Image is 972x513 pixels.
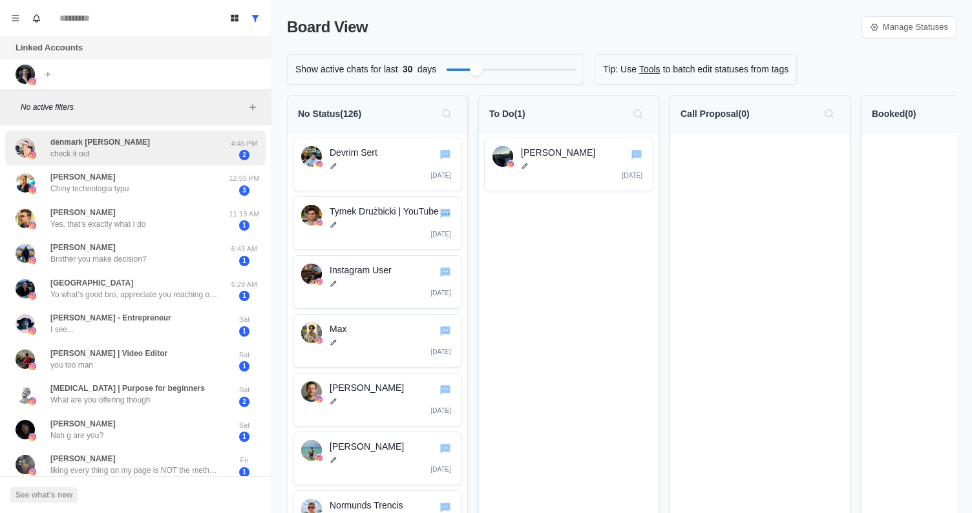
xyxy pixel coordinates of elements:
span: 1 [239,361,249,372]
p: Chiny technologia typu [50,183,129,194]
button: Search [628,103,648,124]
p: No active filters [21,101,245,113]
p: To Do ( 1 ) [489,107,525,121]
p: What are you offering though [50,394,151,406]
a: Manage Statuses [861,16,956,38]
div: Filter by activity days [470,63,483,76]
p: to batch edit statuses from tags [663,63,789,76]
p: [PERSON_NAME] [330,381,454,395]
p: [PERSON_NAME] [50,171,116,183]
p: [DATE] [431,229,451,239]
button: Add filters [245,99,260,115]
img: picture [28,256,36,264]
div: Go to chatTony Webberinstagram[PERSON_NAME][DATE] [293,373,462,426]
p: Devrim Sert [330,146,454,160]
span: 1 [239,220,249,231]
div: Go to chat𝘾𝙧𝙞𝙨𝙩𝙞𝙖𝙣 𝙁𝙚𝙡𝙞𝙥𝙚instagram[PERSON_NAME][DATE] [293,432,462,485]
p: [DATE] [622,171,642,180]
p: Booked ( 0 ) [872,107,916,121]
p: [DATE] [431,288,451,298]
img: picture [28,78,36,85]
img: picture [28,327,36,335]
img: picture [28,468,36,476]
p: Call Proposal ( 0 ) [681,107,750,121]
img: picture [16,138,35,158]
img: picture [16,350,35,369]
img: instagram [316,220,322,226]
p: 12:55 PM [228,173,260,184]
a: Tools [639,63,660,76]
p: [DATE] [431,465,451,474]
p: 6:43 AM [228,244,260,255]
span: 1 [239,291,249,301]
p: Sat [228,314,260,325]
p: days [417,63,437,76]
p: Yes, that’s exactly what I do [50,218,145,230]
button: Go to chat [438,147,452,162]
img: instagram [316,396,322,403]
img: picture [16,244,35,263]
button: Search [819,103,840,124]
img: instagram [507,161,514,167]
p: [DATE] [431,347,451,357]
button: Add account [40,67,56,82]
p: [PERSON_NAME] | Video Editor [50,348,167,359]
p: 11:13 AM [228,209,260,220]
p: Brother you make decision? [50,253,147,265]
p: you too man [50,359,93,371]
img: picture [28,433,36,441]
img: Max [301,322,322,343]
p: Instagram User [330,264,454,277]
p: check it out [50,148,90,160]
img: Tymek Drużbicki | YouTube dla Biznesu [301,205,322,225]
p: [PERSON_NAME] [50,453,116,465]
p: Normunds Trencis [330,499,454,512]
span: 1 [239,326,249,337]
button: Board View [224,8,245,28]
p: Linked Accounts [16,41,83,54]
p: 4:45 PM [228,138,260,149]
img: picture [28,292,36,300]
p: [GEOGRAPHIC_DATA] [50,277,133,289]
p: [DATE] [431,171,451,180]
span: 1 [239,256,249,266]
p: I see... [50,324,74,335]
span: 1 [239,467,249,477]
img: picture [28,222,36,229]
button: Go to chat [438,441,452,455]
p: Sat [228,350,260,361]
button: Menu [5,8,26,28]
span: 3 [239,185,249,196]
button: Go to chat [629,147,644,162]
img: instagram [316,337,322,344]
img: picture [16,209,35,228]
p: [PERSON_NAME] - Entrepreneur [50,312,171,324]
button: Search [436,103,457,124]
p: [PERSON_NAME] [50,418,116,430]
img: picture [16,314,35,333]
p: Tip: Use [603,63,637,76]
img: picture [28,362,36,370]
button: Go to chat [438,382,452,397]
img: picture [28,151,36,159]
img: Bailey Thomson [492,146,513,167]
img: picture [28,397,36,405]
img: instagram [316,455,322,461]
p: liking every thing on my page is NOT the method bro lool [50,465,218,476]
div: Go to chatDevrim SertinstagramDevrim Sert[DATE] [293,138,462,191]
button: Go to chat [438,324,452,338]
button: Go to chat [438,265,452,279]
img: picture [16,455,35,474]
span: 30 [398,63,417,76]
img: picture [16,384,35,404]
span: 2 [239,397,249,407]
p: [PERSON_NAME] [50,207,116,218]
button: Notifications [26,8,47,28]
img: picture [16,279,35,298]
p: Max [330,322,454,336]
p: Tymek Drużbicki | YouTube dla [PERSON_NAME] [330,205,454,218]
img: Devrim Sert [301,146,322,167]
button: Go to chat [438,206,452,220]
p: Sat [228,420,260,431]
p: [DATE] [431,406,451,415]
